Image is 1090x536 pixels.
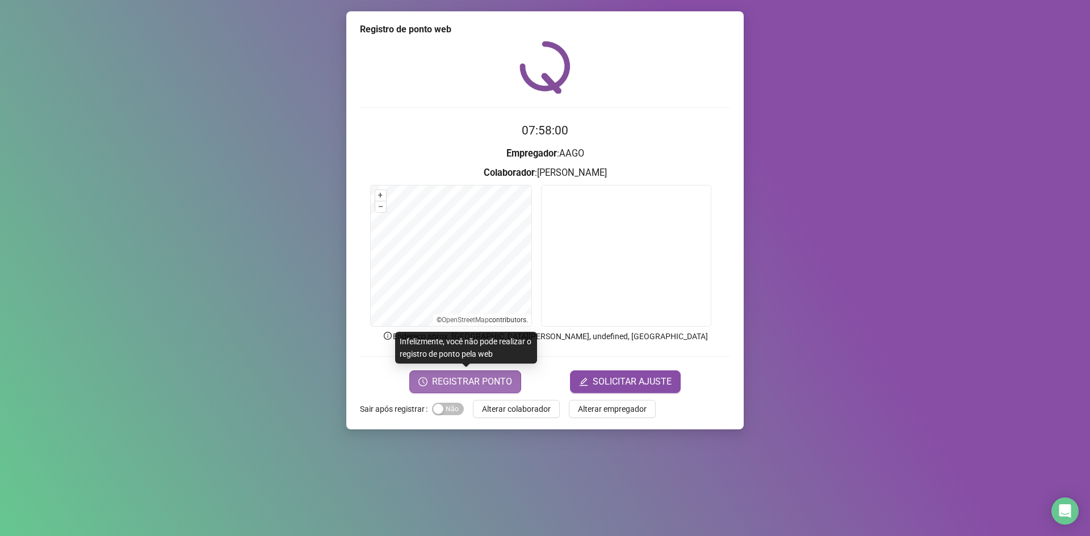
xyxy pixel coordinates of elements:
button: Alterar empregador [569,400,656,418]
div: Open Intercom Messenger [1051,497,1079,525]
span: Alterar colaborador [482,403,551,415]
button: + [375,190,386,201]
h3: : [PERSON_NAME] [360,166,730,180]
img: QRPoint [519,41,571,94]
span: info-circle [383,331,393,341]
button: – [375,201,386,212]
div: Registro de ponto web [360,23,730,36]
button: REGISTRAR PONTO [409,370,521,393]
strong: Empregador [506,148,557,159]
strong: Colaborador [484,167,535,178]
time: 07:58:00 [522,124,568,137]
a: OpenStreetMap [442,316,489,324]
span: SOLICITAR AJUSTE [593,375,672,389]
li: © contributors. [437,316,528,324]
button: Alterar colaborador [473,400,560,418]
span: edit [579,377,588,386]
label: Sair após registrar [360,400,432,418]
h3: : AAGO [360,146,730,161]
span: Alterar empregador [578,403,647,415]
button: editSOLICITAR AJUSTE [570,370,681,393]
span: REGISTRAR PONTO [432,375,512,389]
p: Endereço aprox. : [GEOGRAPHIC_DATA][PERSON_NAME], undefined, [GEOGRAPHIC_DATA] [360,330,730,343]
div: Infelizmente, você não pode realizar o registro de ponto pela web [395,332,537,364]
span: clock-circle [418,377,427,386]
